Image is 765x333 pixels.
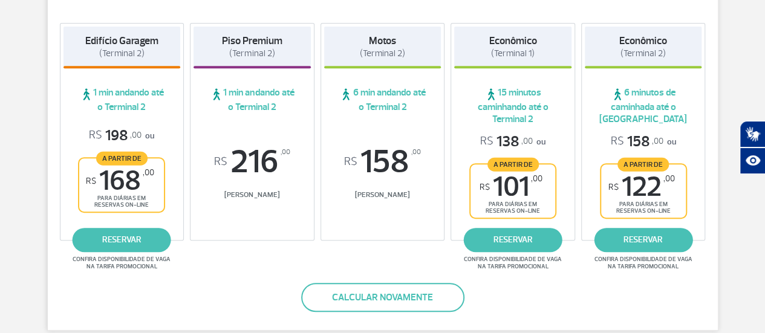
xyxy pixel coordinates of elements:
[594,228,692,252] a: reservar
[89,126,154,145] p: ou
[531,173,542,184] sup: ,00
[96,151,148,165] span: A partir de
[480,182,490,192] sup: R$
[214,155,227,169] sup: R$
[480,132,533,151] span: 138
[481,201,545,215] span: para diárias em reservas on-line
[86,167,154,195] span: 168
[489,34,537,47] strong: Econômico
[611,201,675,215] span: para diárias em reservas on-line
[222,34,282,47] strong: Piso Premium
[620,48,666,59] span: (Terminal 2)
[229,48,275,59] span: (Terminal 2)
[491,48,535,59] span: (Terminal 1)
[608,173,675,201] span: 122
[617,157,669,171] span: A partir de
[360,48,405,59] span: (Terminal 2)
[99,48,145,59] span: (Terminal 2)
[344,155,357,169] sup: R$
[194,146,311,178] span: 216
[85,34,158,47] strong: Edifício Garagem
[143,167,154,178] sup: ,00
[301,283,464,312] button: Calcular novamente
[611,132,676,151] p: ou
[63,86,181,113] span: 1 min andando até o Terminal 2
[324,190,441,199] span: [PERSON_NAME]
[454,86,571,125] span: 15 minutos caminhando até o Terminal 2
[740,147,765,174] button: Abrir recursos assistivos.
[480,173,542,201] span: 101
[89,126,142,145] span: 198
[194,86,311,113] span: 1 min andando até o Terminal 2
[608,182,619,192] sup: R$
[411,146,421,159] sup: ,00
[663,173,675,184] sup: ,00
[86,176,96,186] sup: R$
[462,256,564,270] span: Confira disponibilidade de vaga na tarifa promocional
[480,132,545,151] p: ou
[487,157,539,171] span: A partir de
[740,121,765,147] button: Abrir tradutor de língua de sinais.
[324,146,441,178] span: 158
[324,86,441,113] span: 6 min andando até o Terminal 2
[593,256,694,270] span: Confira disponibilidade de vaga na tarifa promocional
[73,228,171,252] a: reservar
[464,228,562,252] a: reservar
[619,34,667,47] strong: Econômico
[611,132,663,151] span: 158
[280,146,290,159] sup: ,00
[194,190,311,199] span: [PERSON_NAME]
[369,34,396,47] strong: Motos
[585,86,702,125] span: 6 minutos de caminhada até o [GEOGRAPHIC_DATA]
[71,256,172,270] span: Confira disponibilidade de vaga na tarifa promocional
[740,121,765,174] div: Plugin de acessibilidade da Hand Talk.
[90,195,154,209] span: para diárias em reservas on-line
